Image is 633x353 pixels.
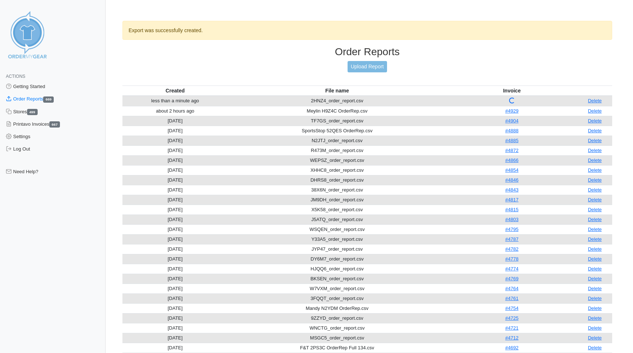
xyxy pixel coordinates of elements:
th: File name [228,86,446,96]
td: J5ATQ_order_report.csv [228,215,446,224]
a: Delete [588,197,602,202]
a: Delete [588,246,602,252]
td: 3FQQT_order_report.csv [228,293,446,303]
td: SportsStop 52QES OrderRep.csv [228,126,446,136]
td: WSQEN_order_report.csv [228,224,446,234]
td: [DATE] [122,145,228,155]
td: DY6M7_order_report.csv [228,254,446,264]
a: #4787 [505,236,518,242]
a: Delete [588,167,602,173]
td: WEPSZ_order_report.csv [228,155,446,165]
a: #4721 [505,325,518,331]
span: 669 [43,96,54,103]
td: [DATE] [122,274,228,284]
td: [DATE] [122,343,228,353]
a: #4778 [505,256,518,262]
a: #4846 [505,177,518,183]
td: HJQQ6_order_report.csv [228,264,446,274]
a: #4754 [505,305,518,311]
td: [DATE] [122,313,228,323]
td: MSGC5_order_report.csv [228,333,446,343]
a: Delete [588,236,602,242]
td: [DATE] [122,254,228,264]
div: Export was successfully created. [122,21,612,40]
a: #4774 [505,266,518,272]
td: [DATE] [122,126,228,136]
td: [DATE] [122,264,228,274]
a: Delete [588,148,602,153]
td: Meylin H9Z4C OrderRep.csv [228,106,446,116]
a: Delete [588,296,602,301]
td: [DATE] [122,155,228,165]
td: R473M_order_report.csv [228,145,446,155]
a: Delete [588,286,602,291]
a: Delete [588,325,602,331]
td: about 2 hours ago [122,106,228,116]
td: [DATE] [122,175,228,185]
td: less than a minute ago [122,96,228,106]
td: [DATE] [122,215,228,224]
td: [DATE] [122,136,228,145]
td: [DATE] [122,333,228,343]
td: N2JTJ_order_report.csv [228,136,446,145]
a: #4692 [505,345,518,350]
a: #4712 [505,335,518,341]
a: Delete [588,157,602,163]
a: Delete [588,217,602,222]
a: #4815 [505,207,518,212]
a: #4725 [505,315,518,321]
a: Delete [588,98,602,103]
td: [DATE] [122,195,228,205]
td: [DATE] [122,116,228,126]
a: #4764 [505,286,518,291]
td: [DATE] [122,284,228,293]
h3: Order Reports [122,46,612,58]
a: Delete [588,335,602,341]
td: [DATE] [122,303,228,313]
a: #4769 [505,276,518,281]
td: [DATE] [122,185,228,195]
th: Invoice [446,86,577,96]
a: Delete [588,276,602,281]
td: 9ZZYD_order_report.csv [228,313,446,323]
td: [DATE] [122,165,228,175]
td: 38X6N_order_report.csv [228,185,446,195]
a: #4795 [505,227,518,232]
a: #4843 [505,187,518,193]
a: #4872 [505,148,518,153]
th: Created [122,86,228,96]
a: #4929 [505,108,518,114]
a: Delete [588,177,602,183]
td: X5K58_order_report.csv [228,205,446,215]
a: #4782 [505,246,518,252]
a: Upload Report [348,61,387,72]
td: JM9DH_order_report.csv [228,195,446,205]
td: BKSEN_order_report.csv [228,274,446,284]
a: Delete [588,187,602,193]
a: Delete [588,207,602,212]
a: #4866 [505,157,518,163]
td: [DATE] [122,293,228,303]
td: F&T 2PS3C OrderRep Full 134.csv [228,343,446,353]
td: XHHC8_order_report.csv [228,165,446,175]
a: Delete [588,227,602,232]
td: JYP47_order_report.csv [228,244,446,254]
a: Delete [588,138,602,143]
a: Delete [588,266,602,272]
a: #4888 [505,128,518,133]
a: Delete [588,345,602,350]
a: Delete [588,315,602,321]
a: Delete [588,256,602,262]
a: #4854 [505,167,518,173]
td: [DATE] [122,323,228,333]
span: 499 [27,109,38,115]
td: Mandy N2YDM OrderRep.csv [228,303,446,313]
a: Delete [588,108,602,114]
span: Actions [6,74,25,79]
td: DHRS8_order_report.csv [228,175,446,185]
a: #4885 [505,138,518,143]
a: Delete [588,118,602,124]
a: Delete [588,305,602,311]
td: 2HNZ4_order_report.csv [228,96,446,106]
a: #4817 [505,197,518,202]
